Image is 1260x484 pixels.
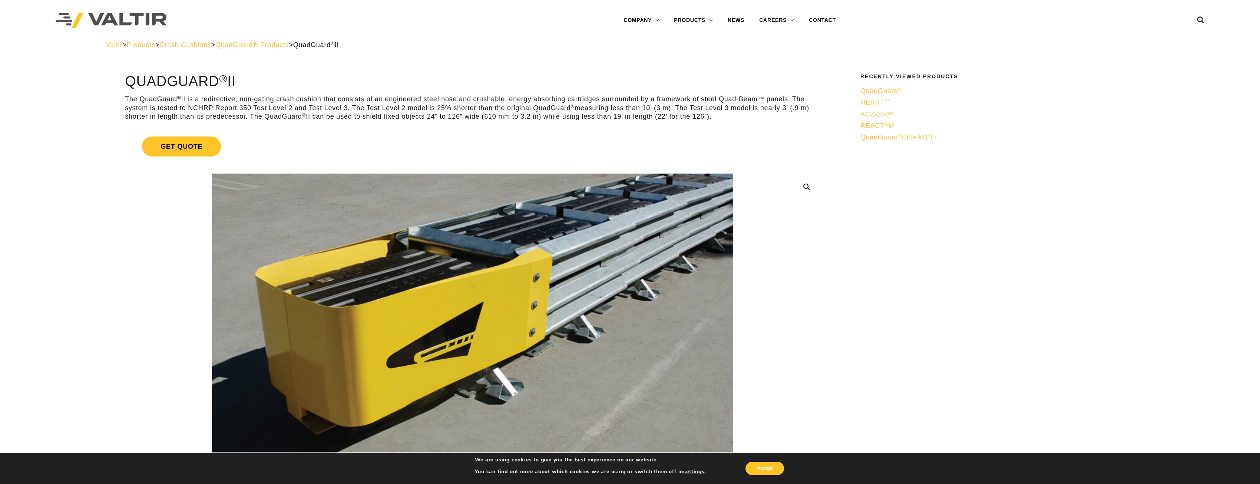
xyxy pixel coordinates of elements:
[125,74,820,89] h1: QuadGuard II
[219,73,227,85] sup: ®
[860,87,1150,95] a: QuadGuard®
[720,13,752,28] a: NEWS
[616,13,667,28] a: COMPANY
[571,104,575,109] sup: ®
[331,41,335,46] sup: ®
[860,122,1150,130] a: REACT®M
[860,74,1150,79] h2: Recently Viewed Products
[860,122,894,129] span: REACT M
[860,110,1150,119] a: ACZ-350®
[302,112,306,118] sup: ®
[159,41,211,49] a: Crash Cushions
[667,13,720,28] a: PRODUCTS
[884,98,890,104] sup: ™
[475,468,706,475] p: You can find out more about which cookies we are using or switch them off in .
[860,98,1150,107] a: HEART™
[745,462,784,475] button: Accept
[889,110,893,116] sup: ®
[752,13,801,28] a: CAREERS
[898,134,902,139] sup: ®
[898,87,902,92] sup: ®
[56,13,167,28] img: Valtir
[125,95,820,121] p: The QuadGuard II is a redirective, non-gating crash cushion that consists of an engineered steel ...
[215,41,289,49] a: QuadGuard® Products
[860,134,932,141] span: QuadGuard Elite M10
[106,41,122,49] a: Valtir
[293,41,339,49] span: QuadGuard II
[683,468,704,475] button: settings
[106,41,1154,49] div: > > > >
[177,95,181,101] sup: ®
[860,111,893,118] span: ACZ-350
[142,136,221,157] span: Get Quote
[475,457,706,463] p: We are using cookies to give you the best experience on our website.
[860,87,902,95] span: QuadGuard
[801,13,843,28] a: CONTACT
[860,133,1150,142] a: QuadGuard®Elite M10
[127,41,155,49] a: Products
[125,128,820,165] a: Get Quote
[884,122,889,127] sup: ®
[860,99,890,106] span: HEART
